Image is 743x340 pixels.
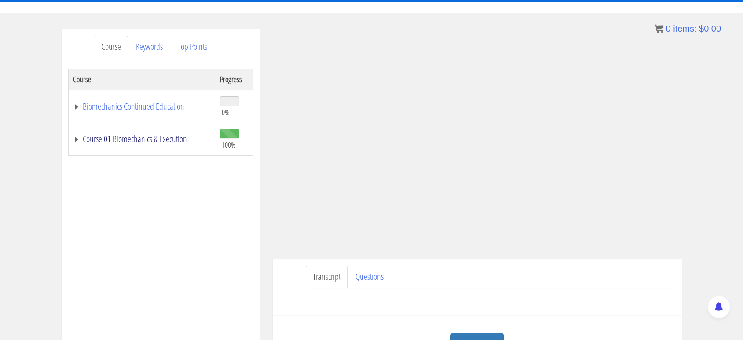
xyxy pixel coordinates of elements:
[216,69,253,90] th: Progress
[655,24,663,33] img: icon11.png
[73,102,211,111] a: Biomechanics Continued Education
[129,36,170,58] a: Keywords
[655,24,721,33] a: 0 items: $0.00
[222,107,230,117] span: 0%
[666,24,670,33] span: 0
[699,24,704,33] span: $
[699,24,721,33] bdi: 0.00
[95,36,128,58] a: Course
[673,24,696,33] span: items:
[348,266,391,288] a: Questions
[171,36,214,58] a: Top Points
[68,69,216,90] th: Course
[73,135,211,143] a: Course 01 Biomechanics & Execution
[306,266,348,288] a: Transcript
[222,140,236,150] span: 100%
